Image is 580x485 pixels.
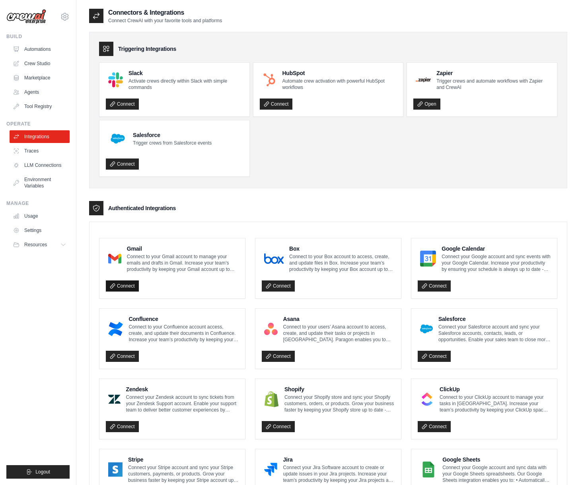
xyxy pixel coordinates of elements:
p: Connect to your users’ Asana account to access, create, and update their tasks or projects in [GE... [283,324,395,343]
a: Connect [260,99,293,110]
div: Manage [6,200,70,207]
a: Integrations [10,130,70,143]
img: Salesforce Logo [108,129,127,148]
img: Google Sheets Logo [420,462,437,477]
img: Box Logo [264,251,284,267]
a: Open [413,99,440,110]
img: HubSpot Logo [262,73,277,87]
h4: Confluence [128,315,239,323]
p: Connect to your Gmail account to manage your emails and drafts in Gmail. Increase your team’s pro... [127,253,239,272]
a: Automations [10,43,70,56]
img: ClickUp Logo [420,391,434,407]
img: Zapier Logo [416,77,431,82]
img: Salesforce Logo [420,321,433,337]
a: Usage [10,210,70,222]
h4: Gmail [127,245,239,253]
p: Connect your Salesforce account and sync your Salesforce accounts, contacts, leads, or opportunit... [438,324,551,343]
p: Connect your Google account and sync events with your Google Calendar. Increase your productivity... [442,253,551,272]
h4: Zapier [436,69,551,77]
img: Jira Logo [264,462,277,477]
span: Logout [35,469,50,475]
a: Traces [10,145,70,157]
img: Logo [6,9,46,24]
h4: Salesforce [438,315,551,323]
img: Gmail Logo [108,251,121,267]
p: Trigger crews and automate workflows with Zapier and CrewAI [436,78,551,91]
p: Trigger crews from Salesforce events [133,140,212,146]
img: Google Calendar Logo [420,251,436,267]
a: Environment Variables [10,173,70,192]
h4: Google Sheets [442,456,551,464]
p: Connect to your Confluence account access, create, and update their documents in Confluence. Incr... [128,324,239,343]
img: Slack Logo [108,72,123,87]
h4: Zendesk [126,385,239,393]
span: Resources [24,242,47,248]
a: Connect [418,421,451,432]
a: Tool Registry [10,100,70,113]
div: Operate [6,121,70,127]
a: LLM Connections [10,159,70,172]
img: Confluence Logo [108,321,123,337]
a: Settings [10,224,70,237]
h2: Connectors & Integrations [108,8,222,17]
a: Agents [10,86,70,99]
a: Crew Studio [10,57,70,70]
a: Connect [262,421,295,432]
a: Connect [262,280,295,292]
p: Connect your Shopify store and sync your Shopify customers, orders, or products. Grow your busine... [284,394,395,413]
h3: Triggering Integrations [118,45,176,53]
p: Connect your Stripe account and sync your Stripe customers, payments, or products. Grow your busi... [128,464,239,483]
button: Resources [10,238,70,251]
h4: Salesforce [133,131,212,139]
img: Stripe Logo [108,462,123,477]
h4: Stripe [128,456,239,464]
a: Connect [418,351,451,362]
img: Zendesk Logo [108,391,121,407]
p: Activate crews directly within Slack with simple commands [128,78,243,91]
p: Connect to your Box account to access, create, and update files in Box. Increase your team’s prod... [289,253,395,272]
p: Connect your Google account and sync data with your Google Sheets spreadsheets. Our Google Sheets... [442,464,551,483]
p: Connect your Jira Software account to create or update issues in your Jira projects. Increase you... [283,464,395,483]
p: Connect to your ClickUp account to manage your tasks in [GEOGRAPHIC_DATA]. Increase your team’s p... [440,394,551,413]
p: Connect CrewAI with your favorite tools and platforms [108,17,222,24]
a: Connect [106,99,139,110]
a: Connect [106,421,139,432]
h4: HubSpot [282,69,397,77]
h4: Asana [283,315,395,323]
a: Marketplace [10,71,70,84]
a: Connect [106,280,139,292]
img: Shopify Logo [264,391,279,407]
h4: Google Calendar [442,245,551,253]
h4: Box [289,245,395,253]
p: Automate crew activation with powerful HubSpot workflows [282,78,397,91]
p: Connect your Zendesk account to sync tickets from your Zendesk Support account. Enable your suppo... [126,394,239,413]
h4: Shopify [284,385,395,393]
a: Connect [418,280,451,292]
a: Connect [262,351,295,362]
a: Connect [106,158,139,170]
h3: Authenticated Integrations [108,204,176,212]
h4: Slack [128,69,243,77]
div: Build [6,33,70,40]
a: Connect [106,351,139,362]
h4: ClickUp [440,385,551,393]
button: Logout [6,465,70,479]
img: Asana Logo [264,321,278,337]
h4: Jira [283,456,395,464]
